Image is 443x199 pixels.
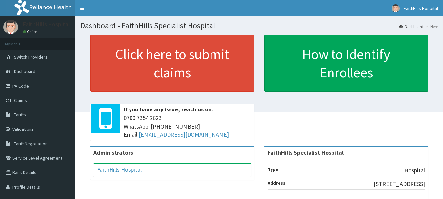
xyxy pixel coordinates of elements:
b: Address [268,180,285,186]
span: 0700 7354 2623 WhatsApp: [PHONE_NUMBER] Email: [124,114,251,139]
p: [STREET_ADDRESS] [374,180,425,188]
li: Here [424,24,438,29]
span: Dashboard [14,69,35,74]
a: Click here to submit claims [90,35,254,92]
a: How to Identify Enrollees [264,35,429,92]
span: Tariff Negotiation [14,141,48,147]
a: Dashboard [399,24,423,29]
a: [EMAIL_ADDRESS][DOMAIN_NAME] [139,131,229,138]
img: User Image [3,20,18,34]
h1: Dashboard - FaithHills Specialist Hospital [80,21,438,30]
b: Type [268,167,278,172]
span: Switch Providers [14,54,48,60]
span: Tariffs [14,112,26,118]
b: Administrators [93,149,133,156]
p: FaithHills Hospital [23,21,70,27]
img: User Image [392,4,400,12]
strong: FaithHills Specialist Hospital [268,149,344,156]
p: Hospital [404,166,425,175]
b: If you have any issue, reach us on: [124,106,213,113]
span: Claims [14,97,27,103]
a: FaithHills Hospital [97,166,142,173]
a: Online [23,30,39,34]
span: FaithHills Hospital [404,5,438,11]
